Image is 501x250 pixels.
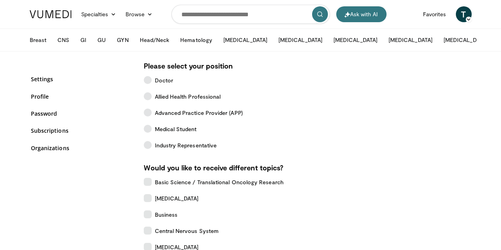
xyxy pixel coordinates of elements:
strong: Please select your position [144,61,233,70]
span: Business [155,210,178,219]
img: VuMedi Logo [30,10,72,18]
button: Head/Neck [135,32,174,48]
button: Ask with AI [336,6,387,22]
span: Industry Representative [155,141,217,149]
strong: Would you like to receive different topics? [144,163,283,172]
button: GYN [112,32,133,48]
a: Subscriptions [31,126,132,135]
button: GU [93,32,110,48]
button: [MEDICAL_DATA] [219,32,272,48]
button: [MEDICAL_DATA] [384,32,437,48]
button: CNS [53,32,74,48]
a: Password [31,109,132,118]
button: [MEDICAL_DATA] [274,32,327,48]
span: Allied Health Professional [155,92,221,101]
a: T [456,6,472,22]
a: Specialties [76,6,121,22]
a: Browse [121,6,157,22]
span: Basic Science / Translational Oncology Research [155,178,284,186]
span: Doctor [155,76,173,84]
a: Organizations [31,144,132,152]
span: [MEDICAL_DATA] [155,194,199,202]
span: Medical Student [155,125,197,133]
span: Central Nervous System [155,227,219,235]
button: Breast [25,32,51,48]
input: Search topics, interventions [171,5,330,24]
a: Settings [31,75,132,83]
a: Favorites [418,6,451,22]
button: [MEDICAL_DATA] [439,32,492,48]
a: Profile [31,92,132,101]
button: [MEDICAL_DATA] [329,32,382,48]
button: GI [76,32,91,48]
span: Advanced Practice Provider (APP) [155,109,243,117]
button: Hematology [175,32,217,48]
